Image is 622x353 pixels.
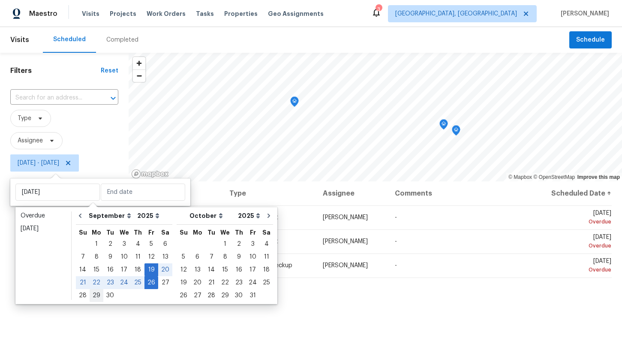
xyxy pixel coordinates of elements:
[158,238,172,250] div: Sat Sep 06 2025
[103,277,117,289] div: 23
[101,184,185,201] input: End date
[117,250,131,263] div: Wed Sep 10 2025
[232,238,246,250] div: 2
[90,264,103,276] div: 15
[158,238,172,250] div: 6
[134,229,142,235] abbr: Thursday
[246,263,260,276] div: Fri Oct 17 2025
[177,250,190,263] div: Sun Oct 05 2025
[53,35,86,44] div: Scheduled
[246,250,260,263] div: Fri Oct 10 2025
[147,9,186,18] span: Work Orders
[177,264,190,276] div: 12
[218,289,232,302] div: Wed Oct 29 2025
[18,114,31,123] span: Type
[107,92,119,104] button: Open
[90,238,103,250] div: 1
[74,207,87,224] button: Go to previous month
[90,277,103,289] div: 22
[232,277,246,289] div: 23
[232,264,246,276] div: 16
[536,241,611,250] div: Overdue
[131,263,144,276] div: Thu Sep 18 2025
[246,238,260,250] div: Fri Oct 03 2025
[177,289,190,302] div: Sun Oct 26 2025
[144,238,158,250] div: 5
[218,290,232,302] div: 29
[177,251,190,263] div: 5
[536,210,611,226] span: [DATE]
[131,276,144,289] div: Thu Sep 25 2025
[232,238,246,250] div: Thu Oct 02 2025
[15,184,100,201] input: Sat, Jan 01
[439,119,448,133] div: Map marker
[133,57,145,69] span: Zoom in
[232,276,246,289] div: Thu Oct 23 2025
[204,250,218,263] div: Tue Oct 07 2025
[536,217,611,226] div: Overdue
[76,264,90,276] div: 14
[190,276,204,289] div: Mon Oct 20 2025
[323,238,368,244] span: [PERSON_NAME]
[235,229,243,235] abbr: Thursday
[158,264,172,276] div: 20
[110,9,136,18] span: Projects
[190,251,204,263] div: 6
[376,5,382,14] div: 3
[218,276,232,289] div: Wed Oct 22 2025
[18,209,69,302] ul: Date picker shortcuts
[190,263,204,276] div: Mon Oct 13 2025
[193,229,202,235] abbr: Monday
[76,263,90,276] div: Sun Sep 14 2025
[103,250,117,263] div: Tue Sep 09 2025
[232,263,246,276] div: Thu Oct 16 2025
[323,262,368,269] span: [PERSON_NAME]
[148,229,154,235] abbr: Friday
[161,229,169,235] abbr: Saturday
[144,277,158,289] div: 26
[262,207,275,224] button: Go to next month
[76,290,90,302] div: 28
[232,251,246,263] div: 9
[260,263,273,276] div: Sat Oct 18 2025
[569,31,612,49] button: Schedule
[117,251,131,263] div: 10
[21,224,66,233] div: [DATE]
[90,251,103,263] div: 8
[10,66,101,75] h1: Filters
[246,251,260,263] div: 10
[187,209,236,222] select: Month
[190,290,204,302] div: 27
[103,276,117,289] div: Tue Sep 23 2025
[18,136,43,145] span: Assignee
[144,251,158,263] div: 12
[21,211,66,220] div: Overdue
[158,277,172,289] div: 27
[246,276,260,289] div: Fri Oct 24 2025
[246,238,260,250] div: 3
[144,238,158,250] div: Fri Sep 05 2025
[190,250,204,263] div: Mon Oct 06 2025
[557,9,609,18] span: [PERSON_NAME]
[29,9,57,18] span: Maestro
[316,181,388,205] th: Assignee
[236,209,262,222] select: Year
[106,229,114,235] abbr: Tuesday
[218,250,232,263] div: Wed Oct 08 2025
[204,289,218,302] div: Tue Oct 28 2025
[144,250,158,263] div: Fri Sep 12 2025
[246,277,260,289] div: 24
[218,238,232,250] div: Wed Oct 01 2025
[395,262,397,269] span: -
[218,277,232,289] div: 22
[144,263,158,276] div: Fri Sep 19 2025
[262,229,270,235] abbr: Saturday
[232,289,246,302] div: Thu Oct 30 2025
[395,238,397,244] span: -
[133,69,145,82] button: Zoom out
[82,9,99,18] span: Visits
[268,9,324,18] span: Geo Assignments
[218,251,232,263] div: 8
[190,264,204,276] div: 13
[158,276,172,289] div: Sat Sep 27 2025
